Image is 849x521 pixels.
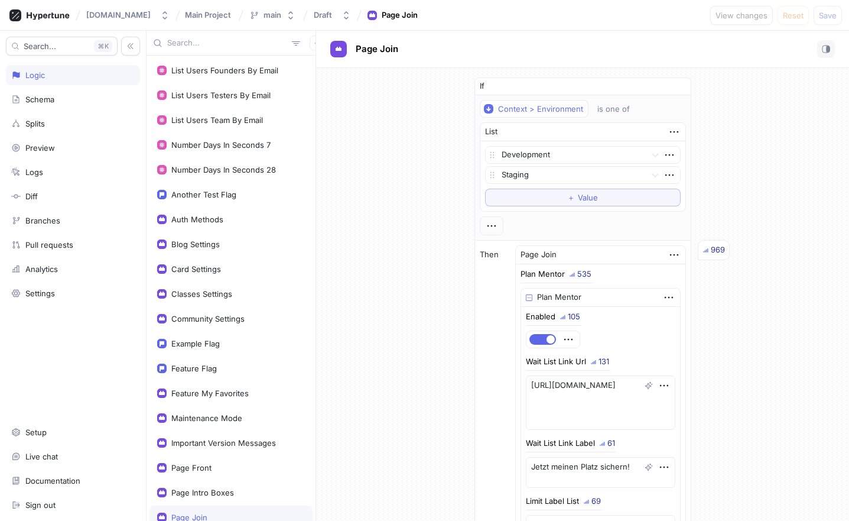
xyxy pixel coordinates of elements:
button: main [245,5,300,25]
div: Schema [25,95,54,104]
div: Settings [25,289,55,298]
span: Value [578,194,598,201]
div: Blog Settings [171,240,220,249]
div: [DOMAIN_NAME] [86,10,151,20]
div: Example Flag [171,339,220,348]
div: Setup [25,428,47,437]
div: 69 [591,497,601,505]
div: Page Join [521,249,557,261]
div: List Users Testers By Email [171,90,271,100]
span: Reset [783,12,804,19]
div: Sign out [25,500,56,510]
textarea: [URL][DOMAIN_NAME] [526,376,675,430]
button: ＋Value [485,189,681,206]
div: Limit Label List [526,497,579,505]
div: Pull requests [25,240,73,250]
div: List Users Team By Email [171,115,263,125]
button: is one of [592,100,647,118]
div: Page Intro Boxes [171,488,234,497]
div: Feature My Favorites [171,389,249,398]
div: Live chat [25,452,58,461]
div: List Users Founders By Email [171,66,278,75]
div: Wait List Link Url [526,358,586,365]
div: main [264,10,281,20]
div: Diff [25,192,38,201]
div: 535 [577,270,591,278]
div: Context > Environment [498,104,583,114]
a: Documentation [6,471,140,491]
button: [DOMAIN_NAME] [82,5,174,25]
span: Main Project [185,11,231,19]
div: Another Test Flag [171,190,236,199]
button: Draft [309,5,356,25]
span: ＋ [567,194,575,201]
button: Save [814,6,842,25]
span: Save [819,12,837,19]
div: 131 [598,358,609,365]
div: 969 [711,244,725,256]
div: Logs [25,167,43,177]
div: K [94,40,112,52]
div: Page Front [171,463,212,473]
div: Classes Settings [171,289,232,299]
div: Community Settings [171,314,245,323]
span: Search... [24,43,56,50]
div: Auth Methods [171,215,223,224]
textarea: Jetzt meinen Platz sichern! [526,457,675,488]
div: Documentation [25,476,80,486]
div: Branches [25,216,60,225]
div: Page Join [382,9,418,21]
button: Reset [778,6,809,25]
div: 105 [568,313,580,321]
div: Wait List Link Label [526,439,595,447]
button: Search...K [6,37,118,56]
div: Draft [314,10,332,20]
div: Maintenance Mode [171,413,242,423]
div: Important Version Messages [171,438,276,448]
div: 61 [607,439,615,447]
div: Logic [25,70,45,80]
div: Splits [25,119,45,128]
div: Number Days In Seconds 28 [171,165,276,174]
div: Preview [25,143,55,153]
span: View changes [715,12,767,19]
div: Number Days In Seconds 7 [171,140,271,150]
div: Card Settings [171,264,221,274]
input: Search... [167,37,287,49]
p: Then [480,249,499,261]
div: Feature Flag [171,364,217,373]
div: List [485,126,497,138]
div: Enabled [526,313,555,321]
div: Plan Mentor [521,270,565,278]
button: View changes [710,6,773,25]
button: Context > Environment [480,100,588,118]
div: Analytics [25,264,58,274]
p: If [480,80,484,92]
div: is one of [597,104,630,114]
div: Plan Mentor [537,292,581,303]
span: Page Join [356,44,398,54]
